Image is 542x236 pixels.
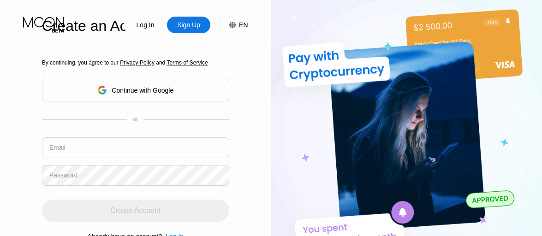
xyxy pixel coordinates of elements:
[112,87,173,94] div: Continue with Google
[124,17,167,33] div: Log In
[49,171,77,179] div: Password
[120,59,155,66] span: Privacy Policy
[42,59,229,66] div: By continuing, you agree to our
[42,79,229,101] div: Continue with Google
[239,21,248,29] div: EN
[176,20,201,29] div: Sign Up
[167,17,210,33] div: Sign Up
[220,17,248,33] div: EN
[167,59,208,66] span: Terms of Service
[155,59,167,66] span: and
[133,116,138,123] div: or
[49,144,66,151] div: Email
[136,20,155,29] div: Log In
